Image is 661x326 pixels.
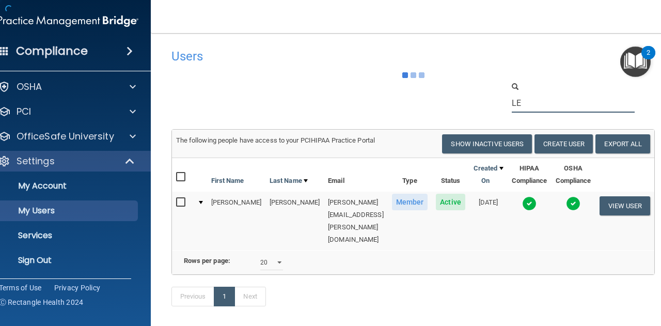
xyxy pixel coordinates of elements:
button: Create User [534,134,593,153]
img: ajax-loader.4d491dd7.gif [402,72,424,78]
b: Rows per page: [184,257,230,265]
th: Email [324,158,388,192]
td: [PERSON_NAME] [207,192,265,250]
p: OSHA [17,81,42,93]
h4: Compliance [16,44,88,58]
td: [PERSON_NAME][EMAIL_ADDRESS][PERSON_NAME][DOMAIN_NAME] [324,192,388,250]
a: 1 [214,287,235,306]
span: Member [392,194,428,210]
span: Active [436,194,465,210]
img: tick.e7d51cea.svg [566,196,580,211]
p: PCI [17,105,31,118]
th: Status [432,158,469,192]
td: [DATE] [469,192,508,250]
button: Show Inactive Users [442,134,532,153]
span: The following people have access to your PCIHIPAA Practice Portal [176,136,375,144]
input: Search [512,94,635,113]
h4: Users [171,50,447,63]
th: HIPAA Compliance [508,158,552,192]
a: Last Name [270,175,308,187]
button: View User [600,196,651,215]
div: 2 [647,53,650,66]
a: Privacy Policy [54,283,101,293]
th: OSHA Compliance [552,158,595,192]
img: tick.e7d51cea.svg [522,196,537,211]
a: First Name [211,175,244,187]
a: Created On [474,162,503,187]
a: Next [234,287,265,306]
td: [PERSON_NAME] [265,192,324,250]
th: Type [388,158,432,192]
button: Open Resource Center, 2 new notifications [620,46,651,77]
p: OfficeSafe University [17,130,114,143]
a: Previous [171,287,215,306]
a: Export All [595,134,650,153]
p: Settings [17,155,55,167]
